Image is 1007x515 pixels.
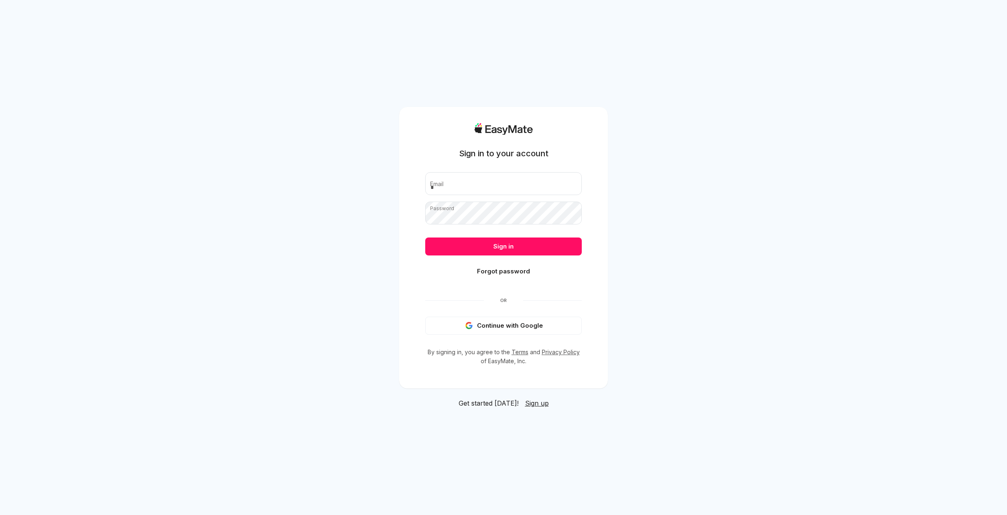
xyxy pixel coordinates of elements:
[425,262,582,280] button: Forgot password
[525,398,549,408] a: Sign up
[459,398,519,408] span: Get started [DATE]!
[512,349,528,355] a: Terms
[425,238,582,255] button: Sign in
[425,348,582,366] p: By signing in, you agree to the and of EasyMate, Inc.
[425,317,582,335] button: Continue with Google
[525,399,549,407] span: Sign up
[459,148,548,159] h1: Sign in to your account
[484,297,523,304] span: Or
[542,349,580,355] a: Privacy Policy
